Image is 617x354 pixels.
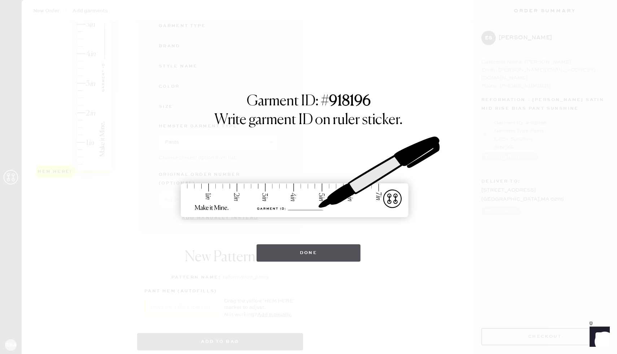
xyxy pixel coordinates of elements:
iframe: Front Chat [583,322,614,353]
img: ruler-sticker-sharpie.svg [173,118,444,237]
button: Done [257,244,361,262]
h1: Garment ID: # [247,93,371,112]
h1: Write garment ID on ruler sticker. [214,112,403,129]
strong: 918196 [329,94,371,109]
